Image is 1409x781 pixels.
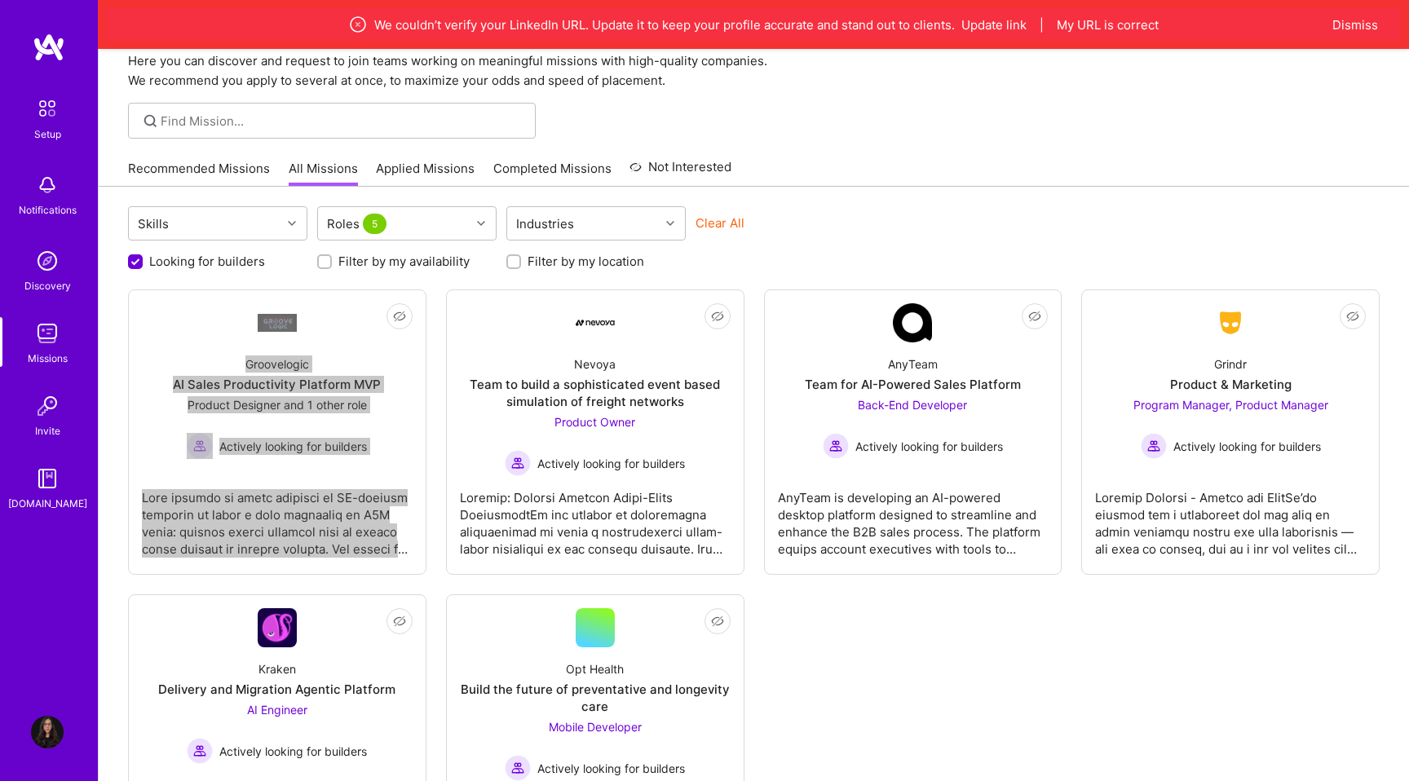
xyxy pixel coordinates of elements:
img: Actively looking for builders [505,755,531,781]
div: AnyTeam [888,355,938,373]
i: icon EyeClosed [1346,310,1359,323]
span: Actively looking for builders [219,438,367,455]
img: Actively looking for builders [187,738,213,764]
img: Actively looking for builders [187,433,213,459]
a: Completed Missions [493,160,612,187]
div: AI Sales Productivity Platform MVP [173,376,381,393]
p: Here you can discover and request to join teams working on meaningful missions with high-quality ... [128,51,1380,90]
div: Missions [28,350,68,367]
span: Product Owner [554,415,635,429]
i: icon Chevron [666,219,674,227]
button: Dismiss [1332,16,1378,33]
img: Invite [31,390,64,422]
div: Opt Health [566,660,624,677]
i: icon Chevron [288,219,296,227]
span: 5 [363,214,386,234]
a: User Avatar [27,716,68,748]
div: Lore ipsumdo si ametc adipisci el SE-doeiusm temporin ut labor e dolo magnaaliq en A5M venia: qui... [142,476,413,558]
img: setup [30,91,64,126]
div: Delivery and Migration Agentic Platform [158,681,395,698]
button: My URL is correct [1057,16,1159,33]
img: Company Logo [258,608,297,647]
img: User Avatar [31,716,64,748]
div: AnyTeam is developing an AI-powered desktop platform designed to streamline and enhance the B2B s... [778,476,1049,558]
img: Company Logo [576,320,615,326]
div: Skills [134,212,173,236]
a: Company LogoGroovelogicAI Sales Productivity Platform MVPProduct Designer and 1 other roleActivel... [142,303,413,561]
a: Not Interested [629,157,731,187]
div: Team to build a sophisticated event based simulation of freight networks [460,376,731,410]
input: Find Mission... [161,113,523,130]
div: Roles [323,212,394,236]
button: Clear All [696,214,744,232]
span: Actively looking for builders [855,438,1003,455]
i: icon SearchGrey [141,112,160,130]
div: Team for AI-Powered Sales Platform [805,376,1021,393]
div: [DOMAIN_NAME] [8,495,87,512]
button: Update link [961,16,1027,33]
div: Loremip Dolorsi - Ametco adi ElitSe’do eiusmod tem i utlaboreet dol mag aliq en admin veniamqu no... [1095,476,1366,558]
div: Product & Marketing [1170,376,1292,393]
div: Discovery [24,277,71,294]
img: teamwork [31,317,64,350]
label: Looking for builders [149,253,265,270]
div: Grindr [1214,355,1247,373]
img: guide book [31,462,64,495]
a: All Missions [289,160,358,187]
img: Actively looking for builders [823,433,849,459]
i: icon Chevron [477,219,485,227]
a: Applied Missions [376,160,475,187]
i: icon EyeClosed [711,615,724,628]
i: icon EyeClosed [393,615,406,628]
div: Build the future of preventative and longevity care [460,681,731,715]
a: Company LogoGrindrProduct & MarketingProgram Manager, Product Manager Actively looking for builde... [1095,303,1366,561]
i: icon EyeClosed [393,310,406,323]
span: Actively looking for builders [1173,438,1321,455]
div: Nevoya [574,355,616,373]
label: Filter by my availability [338,253,470,270]
div: Industries [512,212,578,236]
i: icon EyeClosed [711,310,724,323]
span: Product Designer [188,398,280,412]
div: Notifications [19,201,77,218]
div: Loremip: Dolorsi Ametcon Adipi-Elits DoeiusmodtEm inc utlabor et doloremagna aliquaenimad mi veni... [460,476,731,558]
a: Recommended Missions [128,160,270,187]
a: Company LogoAnyTeamTeam for AI-Powered Sales PlatformBack-End Developer Actively looking for buil... [778,303,1049,561]
img: logo [33,33,65,62]
img: Company Logo [258,314,297,331]
span: and 1 other role [284,398,367,412]
img: bell [31,169,64,201]
div: Groovelogic [245,355,309,373]
div: Kraken [258,660,296,677]
span: Actively looking for builders [219,743,367,760]
span: Program Manager, Product Manager [1133,398,1328,412]
img: Company Logo [1211,308,1250,338]
span: Back-End Developer [858,398,967,412]
img: Actively looking for builders [505,450,531,476]
span: Actively looking for builders [537,455,685,472]
a: Company LogoNevoyaTeam to build a sophisticated event based simulation of freight networksProduct... [460,303,731,561]
img: Actively looking for builders [1141,433,1167,459]
i: icon EyeClosed [1028,310,1041,323]
div: Setup [34,126,61,143]
img: Company Logo [893,303,932,342]
span: Actively looking for builders [537,760,685,777]
div: We couldn’t verify your LinkedIn URL. Update it to keep your profile accurate and stand out to cl... [183,15,1324,34]
span: | [1040,16,1044,33]
span: Mobile Developer [549,720,642,734]
span: AI Engineer [247,703,307,717]
div: Invite [35,422,60,439]
label: Filter by my location [528,253,644,270]
img: discovery [31,245,64,277]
